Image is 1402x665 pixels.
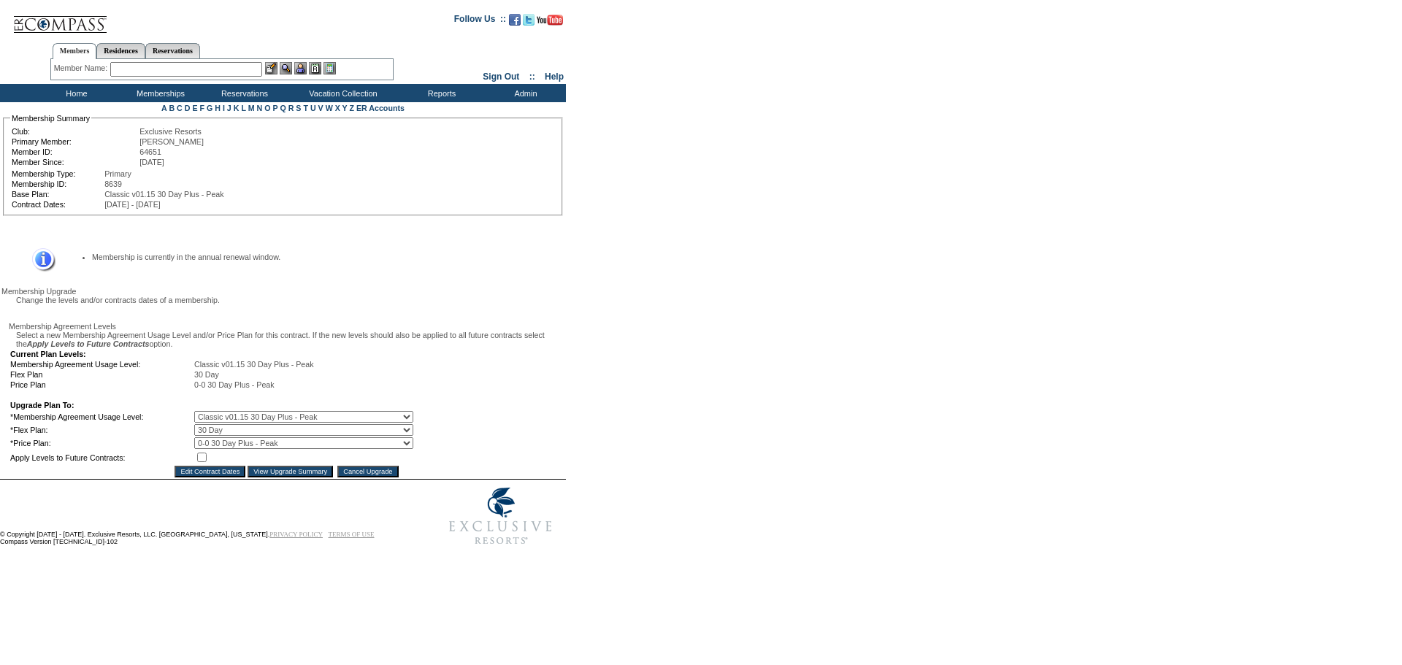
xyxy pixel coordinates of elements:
[9,331,564,348] div: Select a new Membership Agreement Usage Level and/or Price Plan for this contract. If the new lev...
[227,104,231,112] a: J
[139,137,204,146] span: [PERSON_NAME]
[326,104,333,112] a: W
[529,72,535,82] span: ::
[10,450,193,464] td: Apply Levels to Future Contracts:
[296,104,301,112] a: S
[294,62,307,74] img: Impersonate
[9,296,564,304] div: Change the levels and/or contracts dates of a membership.
[269,531,323,538] a: PRIVACY POLICY
[27,339,150,348] i: Apply Levels to Future Contracts
[265,62,277,74] img: b_edit.gif
[96,43,145,58] a: Residences
[285,84,398,102] td: Vacation Collection
[454,12,506,30] td: Follow Us ::
[1,287,564,296] div: Membership Upgrade
[349,104,354,112] a: Z
[104,200,161,209] span: [DATE] - [DATE]
[318,104,323,112] a: V
[177,104,183,112] a: C
[10,411,193,423] td: *Membership Agreement Usage Level:
[310,104,316,112] a: U
[169,104,175,112] a: B
[329,531,375,538] a: TERMS OF USE
[337,466,398,477] input: Cancel Upgrade
[280,104,286,112] a: Q
[194,370,219,379] span: 30 Day
[175,466,245,477] input: Edit Contract Dates
[248,104,255,112] a: M
[145,43,200,58] a: Reservations
[10,424,193,436] td: *Flex Plan:
[139,147,161,156] span: 64651
[194,360,313,369] span: Classic v01.15 30 Day Plus - Peak
[323,62,336,74] img: b_calculator.gif
[483,72,519,82] a: Sign Out
[12,147,138,156] td: Member ID:
[273,104,278,112] a: P
[264,104,270,112] a: O
[398,84,482,102] td: Reports
[104,180,122,188] span: 8639
[537,18,563,27] a: Subscribe to our YouTube Channel
[309,62,321,74] img: Reservations
[335,104,340,112] a: X
[12,137,138,146] td: Primary Member:
[199,104,204,112] a: F
[435,480,566,553] img: Exclusive Resorts
[241,104,245,112] a: L
[161,104,166,112] a: A
[356,104,405,112] a: ER Accounts
[12,169,103,178] td: Membership Type:
[537,15,563,26] img: Subscribe to our YouTube Channel
[207,104,212,112] a: G
[12,4,107,34] img: Compass Home
[139,158,164,166] span: [DATE]
[10,380,193,389] td: Price Plan
[342,104,348,112] a: Y
[194,380,275,389] span: 0-0 30 Day Plus - Peak
[10,370,193,379] td: Flex Plan
[288,104,294,112] a: R
[104,190,223,199] span: Classic v01.15 30 Day Plus - Peak
[12,200,103,209] td: Contract Dates:
[234,104,240,112] a: K
[280,62,292,74] img: View
[12,190,103,199] td: Base Plan:
[10,350,413,358] td: Current Plan Levels:
[10,437,193,449] td: *Price Plan:
[509,18,521,27] a: Become our fan on Facebook
[54,62,110,74] div: Member Name:
[192,104,197,112] a: E
[185,104,191,112] a: D
[545,72,564,82] a: Help
[223,104,225,112] a: I
[523,18,535,27] a: Follow us on Twitter
[201,84,285,102] td: Reservations
[303,104,308,112] a: T
[10,401,413,410] td: Upgrade Plan To:
[117,84,201,102] td: Memberships
[509,14,521,26] img: Become our fan on Facebook
[12,158,138,166] td: Member Since:
[10,114,91,123] legend: Membership Summary
[104,169,131,178] span: Primary
[215,104,221,112] a: H
[23,248,55,272] img: Information Message
[139,127,202,136] span: Exclusive Resorts
[12,127,138,136] td: Club:
[482,84,566,102] td: Admin
[12,180,103,188] td: Membership ID:
[92,253,541,261] li: Membership is currently in the annual renewal window.
[523,14,535,26] img: Follow us on Twitter
[9,322,564,331] div: Membership Agreement Levels
[10,360,193,369] td: Membership Agreement Usage Level:
[257,104,263,112] a: N
[248,466,333,477] input: View Upgrade Summary
[53,43,97,59] a: Members
[33,84,117,102] td: Home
